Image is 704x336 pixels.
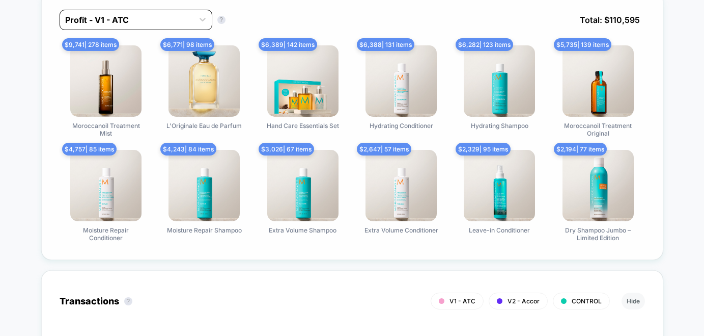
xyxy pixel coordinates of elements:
[166,122,242,130] span: L'Originale Eau de Parfum
[464,150,535,221] img: Leave-in Conditioner
[575,10,645,30] span: Total: $ 110,595
[357,143,411,156] span: $ 2,647 | 57 items
[168,45,240,117] img: L'Originale Eau de Parfum
[469,226,530,234] span: Leave-in Conditioner
[267,150,339,221] img: Extra Volume Shampoo
[471,122,528,130] span: Hydrating Shampoo
[456,143,511,156] span: $ 2,329 | 95 items
[449,297,475,305] span: V1 - ATC
[124,297,132,305] button: ?
[562,45,634,117] img: Moroccanoil Treatment Original
[622,293,645,309] button: Hide
[370,122,433,130] span: Hydrating Conditioner
[168,150,240,221] img: Moisture Repair Shampoo
[508,297,540,305] span: V2 - Accor
[560,226,636,242] span: Dry Shampoo Jumbo – Limited Edition
[365,45,437,117] img: Hydrating Conditioner
[160,143,216,156] span: $ 4,243 | 84 items
[554,143,607,156] span: $ 2,194 | 77 items
[167,226,242,234] span: Moisture Repair Shampoo
[68,122,144,137] span: Moroccanoil Treatment Mist
[267,122,339,130] span: Hand Care Essentials Set
[70,45,142,117] img: Moroccanoil Treatment Mist
[269,226,336,234] span: Extra Volume Shampoo
[365,150,437,221] img: Extra Volume Conditioner
[464,45,535,117] img: Hydrating Shampoo
[70,150,142,221] img: Moisture Repair Conditioner
[259,143,314,156] span: $ 3,026 | 67 items
[267,45,339,117] img: Hand Care Essentials Set
[562,150,634,221] img: Dry Shampoo Jumbo – Limited Edition
[456,38,513,51] span: $ 6,282 | 123 items
[560,122,636,137] span: Moroccanoil Treatment Original
[62,38,119,51] span: $ 9,741 | 278 items
[217,16,226,24] button: ?
[259,38,317,51] span: $ 6,389 | 142 items
[572,297,602,305] span: CONTROL
[160,38,214,51] span: $ 6,771 | 98 items
[62,143,117,156] span: $ 4,757 | 85 items
[554,38,611,51] span: $ 5,735 | 139 items
[357,38,414,51] span: $ 6,388 | 131 items
[68,226,144,242] span: Moisture Repair Conditioner
[364,226,438,234] span: Extra Volume Conditioner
